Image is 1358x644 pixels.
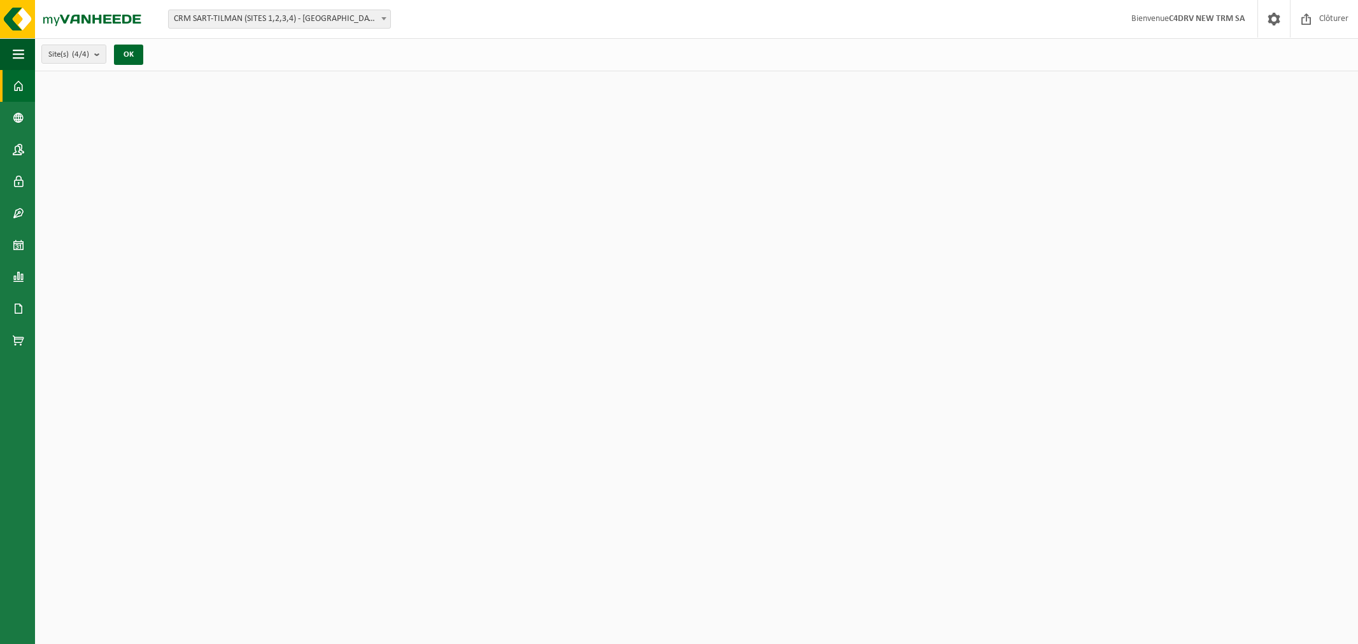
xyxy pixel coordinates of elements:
span: CRM SART-TILMAN (SITES 1,2,3,4) - LIÈGE [169,10,390,28]
count: (4/4) [72,50,89,59]
span: Site(s) [48,45,89,64]
button: Site(s)(4/4) [41,45,106,64]
span: CRM SART-TILMAN (SITES 1,2,3,4) - LIÈGE [168,10,391,29]
strong: C4DRV NEW TRM SA [1169,14,1245,24]
button: OK [114,45,143,65]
